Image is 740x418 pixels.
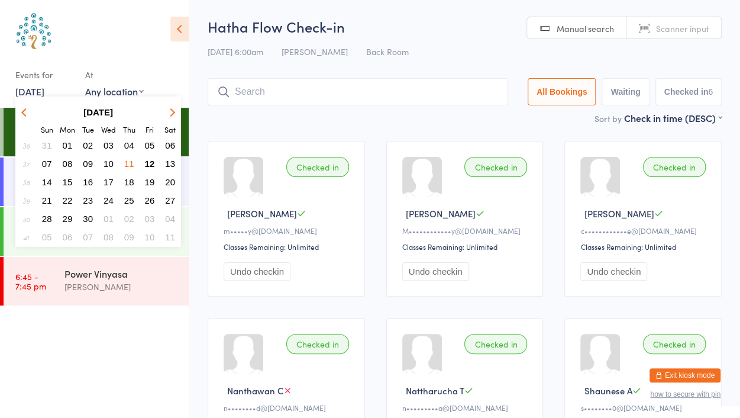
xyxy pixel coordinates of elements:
[602,78,649,105] button: Waiting
[208,17,722,36] h2: Hatha Flow Check-in
[38,192,56,208] button: 21
[286,157,349,177] div: Checked in
[208,46,263,57] span: [DATE] 6:00am
[656,22,709,34] span: Scanner input
[123,124,135,134] small: Thursday
[104,140,114,150] span: 03
[15,65,73,85] div: Events for
[557,22,614,34] span: Manual search
[42,232,52,242] span: 05
[120,211,138,227] button: 02
[624,111,722,124] div: Check in time (DESC)
[124,140,134,150] span: 04
[38,211,56,227] button: 28
[224,242,353,252] div: Classes Remaining: Unlimited
[120,156,138,172] button: 11
[79,137,97,153] button: 02
[650,390,720,398] button: how to secure with pin
[464,157,527,177] div: Checked in
[63,232,73,242] span: 06
[464,334,527,354] div: Checked in
[83,140,93,150] span: 02
[161,156,179,172] button: 13
[99,137,118,153] button: 03
[4,157,189,206] a: 9:30 -10:45 amYin Yoga[PERSON_NAME]
[63,140,73,150] span: 01
[63,159,73,169] span: 08
[82,124,94,134] small: Tuesday
[402,226,531,236] div: M••••••••••••y@[DOMAIN_NAME]
[145,177,155,187] span: 19
[580,242,709,252] div: Classes Remaining: Unlimited
[99,192,118,208] button: 24
[708,87,713,97] div: 6
[101,124,116,134] small: Wednesday
[141,229,159,245] button: 10
[22,159,30,169] em: 37
[104,214,114,224] span: 01
[38,137,56,153] button: 31
[104,177,114,187] span: 17
[83,214,93,224] span: 30
[227,384,283,397] span: Nanthawan C
[22,214,30,224] em: 40
[59,211,77,227] button: 29
[165,177,175,187] span: 20
[406,384,464,397] span: Nattharucha T
[38,229,56,245] button: 05
[64,280,179,294] div: [PERSON_NAME]
[164,124,176,134] small: Saturday
[224,226,353,236] div: m•••••y@[DOMAIN_NAME]
[165,159,175,169] span: 13
[141,174,159,190] button: 19
[584,384,632,397] span: Shaunese A
[165,140,175,150] span: 06
[584,207,654,220] span: [PERSON_NAME]
[141,137,159,153] button: 05
[59,174,77,190] button: 15
[643,334,706,354] div: Checked in
[79,156,97,172] button: 09
[22,178,30,187] em: 38
[528,78,596,105] button: All Bookings
[41,124,53,134] small: Sunday
[104,159,114,169] span: 10
[145,159,155,169] span: 12
[165,214,175,224] span: 04
[15,272,46,291] time: 6:45 - 7:45 pm
[79,192,97,208] button: 23
[42,159,52,169] span: 07
[42,195,52,205] span: 21
[42,140,52,150] span: 31
[79,174,97,190] button: 16
[79,211,97,227] button: 30
[42,214,52,224] span: 28
[145,195,155,205] span: 26
[85,85,144,98] div: Any location
[282,46,348,57] span: [PERSON_NAME]
[580,226,709,236] div: c••••••••••••e@[DOMAIN_NAME]
[99,229,118,245] button: 08
[141,211,159,227] button: 03
[83,177,93,187] span: 16
[23,233,29,242] em: 41
[83,159,93,169] span: 09
[402,262,469,281] button: Undo checkin
[120,229,138,245] button: 09
[22,141,30,150] em: 36
[59,192,77,208] button: 22
[124,214,134,224] span: 02
[79,229,97,245] button: 07
[161,137,179,153] button: 06
[224,262,290,281] button: Undo checkin
[141,156,159,172] button: 12
[124,159,134,169] span: 11
[38,156,56,172] button: 07
[4,207,189,256] a: 5:30 -6:30 pmHatha[PERSON_NAME]
[141,192,159,208] button: 26
[22,196,30,205] em: 39
[42,177,52,187] span: 14
[4,257,189,306] a: 6:45 -7:45 pmPower Vinyasa[PERSON_NAME]
[402,242,531,252] div: Classes Remaining: Unlimited
[145,140,155,150] span: 05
